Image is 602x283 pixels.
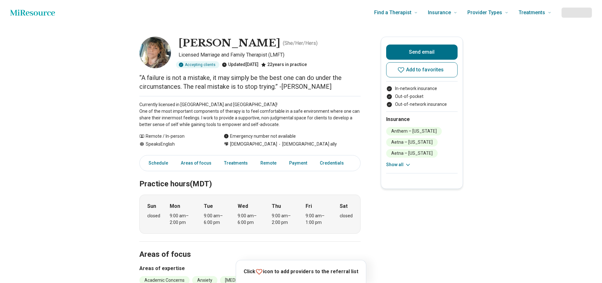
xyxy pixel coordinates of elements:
li: Aetna – [US_STATE] [386,138,438,147]
h2: Insurance [386,116,458,123]
button: Add to favorites [386,62,458,77]
button: Send email [386,45,458,60]
p: Licensed Marriage and Family Therapist (LMFT) [179,51,361,59]
span: [DEMOGRAPHIC_DATA] [230,141,277,148]
div: closed [147,213,160,219]
div: Updated [DATE] [222,61,258,68]
div: Emergency number not available [224,133,296,140]
h1: [PERSON_NAME] [179,37,280,50]
div: Speaks English [139,141,211,148]
button: Show all [386,161,411,168]
div: 9:00 am – 2:00 pm [170,213,194,226]
span: Treatments [519,8,545,17]
a: Schedule [141,157,172,170]
div: When does the program meet? [139,195,361,234]
div: closed [340,213,353,219]
strong: Sun [147,202,156,210]
p: “A failure is not a mistake, it may simply be the best one can do under the circumstances. The re... [139,73,361,91]
li: Aetna – [US_STATE] [386,149,438,158]
a: Credentials [316,157,351,170]
strong: Wed [238,202,248,210]
a: Payment [285,157,311,170]
a: Treatments [220,157,252,170]
div: 9:00 am – 6:00 pm [204,213,228,226]
div: Remote / In-person [139,133,211,140]
div: 9:00 am – 1:00 pm [306,213,330,226]
strong: Sat [340,202,348,210]
p: Currently licensed in [GEOGRAPHIC_DATA] and [GEOGRAPHIC_DATA]! One of the most important componen... [139,101,361,128]
div: 9:00 am – 2:00 pm [272,213,296,226]
h3: Areas of expertise [139,265,361,272]
li: Anthem – [US_STATE] [386,127,442,135]
div: 9:00 am – 6:00 pm [238,213,262,226]
li: Out-of-network insurance [386,101,458,108]
div: Accepting clients [176,61,219,68]
h2: Practice hours (MDT) [139,164,361,190]
li: In-network insurance [386,85,458,92]
a: Home page [10,6,55,19]
span: Find a Therapist [374,8,411,17]
strong: Tue [204,202,213,210]
strong: Mon [170,202,180,210]
strong: Fri [306,202,312,210]
img: Cari S. Cruckson, Licensed Marriage and Family Therapist (LMFT) [139,37,171,68]
div: 22 years in practice [261,61,307,68]
a: Remote [257,157,280,170]
span: Insurance [428,8,451,17]
p: ( She/Her/Hers ) [283,39,318,47]
span: Add to favorites [406,67,444,72]
h2: Areas of focus [139,234,361,260]
p: Click icon to add providers to the referral list [244,268,358,275]
span: Provider Types [467,8,502,17]
ul: Payment options [386,85,458,108]
li: Out-of-pocket [386,93,458,100]
a: Areas of focus [177,157,215,170]
span: [DEMOGRAPHIC_DATA] ally [277,141,337,148]
strong: Thu [272,202,281,210]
